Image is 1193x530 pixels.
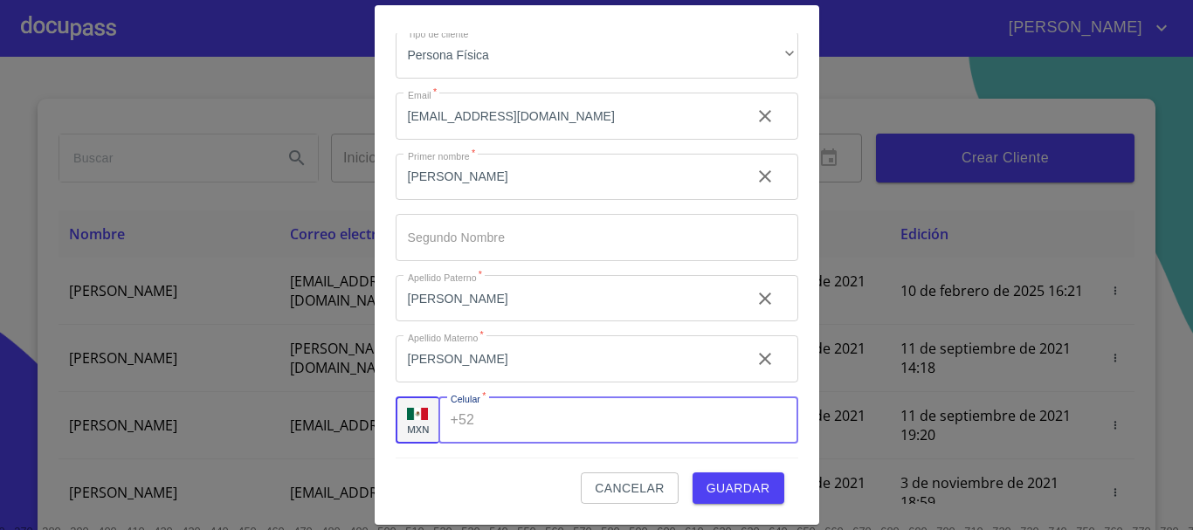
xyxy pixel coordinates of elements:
div: Persona Física [396,31,798,79]
span: Guardar [707,478,770,499]
button: clear input [744,155,786,197]
img: R93DlvwvvjP9fbrDwZeCRYBHk45OWMq+AAOlFVsxT89f82nwPLnD58IP7+ANJEaWYhP0Tx8kkA0WlQMPQsAAgwAOmBj20AXj6... [407,408,428,420]
button: clear input [744,278,786,320]
p: MXN [407,423,430,436]
button: Cancelar [581,472,678,505]
span: Cancelar [595,478,664,499]
button: clear input [744,95,786,137]
p: +52 [451,410,475,430]
button: Guardar [693,472,784,505]
button: clear input [744,338,786,380]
